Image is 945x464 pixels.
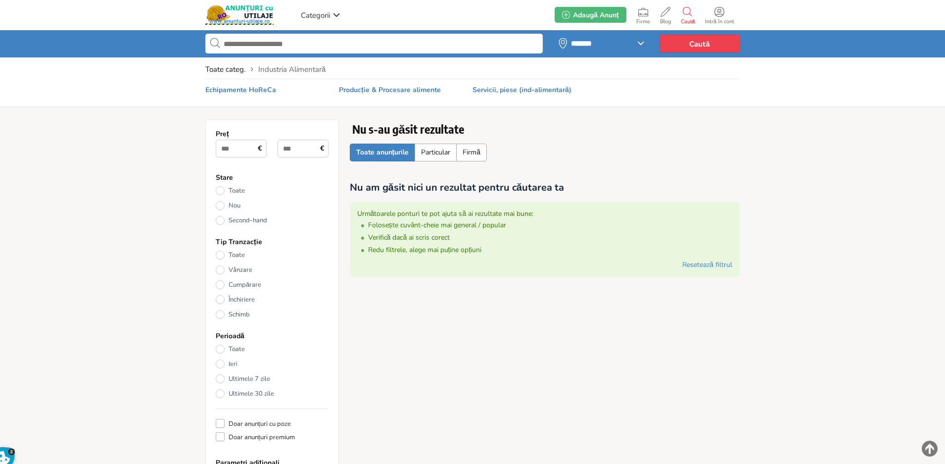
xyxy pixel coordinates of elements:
[216,130,329,139] h2: Preț
[456,144,487,161] a: Firmă
[700,19,739,25] span: Intră în cont
[216,201,329,210] a: Nou
[700,5,739,25] a: Intră în cont
[298,7,343,22] a: Categorii
[655,19,676,25] span: Blog
[205,86,276,95] span: Echipamente HoReCa
[655,5,676,25] a: Blog
[205,65,245,74] a: Toate categ.
[631,19,655,25] span: Firme
[216,374,329,383] a: Ultimele 7 zile
[216,295,329,304] a: Închiriere
[472,84,571,96] a: Servicii, piese (ind-alimentară)
[216,360,329,368] a: Ieri
[216,389,329,398] a: Ultimele 30 zile
[682,260,732,269] a: Resetează filtrul
[660,35,740,52] button: Caută
[216,332,329,341] h2: Perioadă
[676,5,700,25] a: Caută
[357,233,732,243] div: Verifică dacă ai scris corect
[216,173,329,182] h2: Stare
[350,144,416,161] a: Toate anunțurile
[216,265,329,274] a: Vânzare
[8,448,15,456] span: 3
[216,216,329,225] a: Second-hand
[258,64,326,74] span: Industria Alimentară
[357,209,732,218] div: Următoarele ponturi te pot ajuta să ai rezultate mai bune:
[339,86,441,95] span: Producție & Procesare alimente
[415,144,457,161] a: Particular
[922,441,938,457] img: scroll-to-top.png
[357,246,732,256] div: Redu filtrele, alege mai puține opțiuni
[350,183,740,192] span: Nu am găsit nici un rezultat pentru căutarea ta
[216,238,329,247] h2: Tip Tranzacție
[352,122,464,136] h1: Nu s-au găsit rezultate
[317,141,327,156] span: €
[555,7,626,23] a: Adaugă Anunț
[216,310,329,319] a: Schimb
[676,19,700,25] span: Caută
[357,221,732,231] div: Folosește cuvânt-cheie mai general / popular
[301,10,330,20] span: Categorii
[472,86,571,95] span: Servicii, piese (ind-alimentară)
[573,10,618,20] span: Adaugă Anunț
[205,5,274,25] img: Anunturi-Utilaje.RO
[216,186,329,195] a: Toate
[255,141,265,156] span: €
[216,432,295,441] label: Doar anunțuri premium
[216,419,291,428] label: Doar anunțuri cu poze
[216,280,329,289] a: Cumpărare
[631,5,655,25] a: Firme
[216,345,329,354] a: Toate
[205,84,276,96] a: Echipamente HoReCa
[339,84,441,96] a: Producție & Procesare alimente
[216,251,329,259] a: Toate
